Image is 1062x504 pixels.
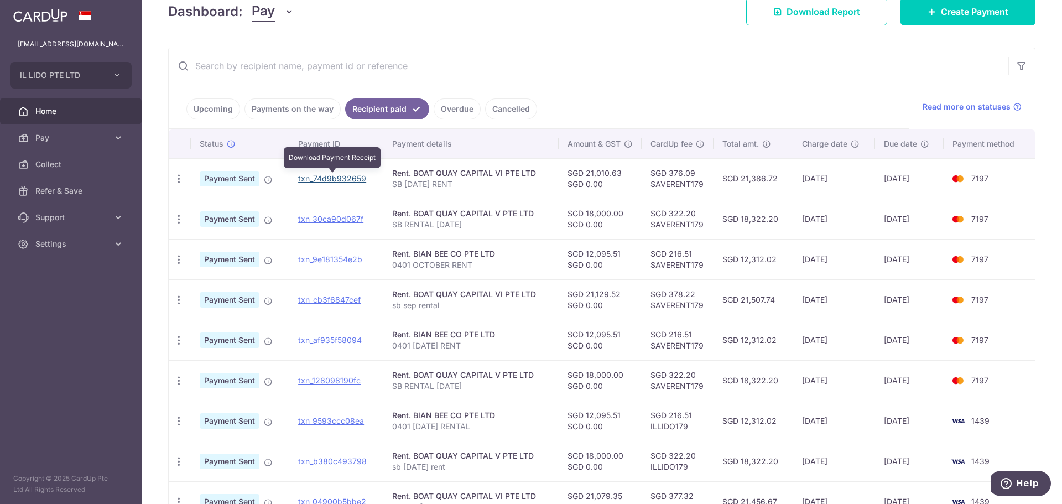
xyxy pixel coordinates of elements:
a: txn_128098190fc [298,376,361,385]
p: SB RENTAL [DATE] [392,219,550,230]
span: 7197 [971,335,988,345]
div: Rent. BOAT QUAY CAPITAL V PTE LTD [392,450,550,461]
span: Support [35,212,108,223]
span: Payment Sent [200,332,259,348]
span: CardUp fee [650,138,693,149]
span: Pay [35,132,108,143]
span: Status [200,138,223,149]
img: Bank Card [947,172,969,185]
a: Cancelled [485,98,537,119]
td: SGD 18,000.00 SGD 0.00 [559,360,642,401]
td: SGD 12,312.02 [714,320,793,360]
td: SGD 18,322.20 [714,441,793,481]
td: [DATE] [875,320,944,360]
span: Payment Sent [200,171,259,186]
span: Payment Sent [200,292,259,308]
div: Rent. BOAT QUAY CAPITAL VI PTE LTD [392,289,550,300]
span: Charge date [802,138,847,149]
td: [DATE] [793,441,875,481]
div: Rent. BOAT QUAY CAPITAL V PTE LTD [392,208,550,219]
a: txn_af935f58094 [298,335,362,345]
td: SGD 21,386.72 [714,158,793,199]
td: [DATE] [793,360,875,401]
img: Bank Card [947,334,969,347]
p: [EMAIL_ADDRESS][DOMAIN_NAME] [18,39,124,50]
span: Payment Sent [200,373,259,388]
span: 7197 [971,376,988,385]
h4: Dashboard: [168,2,243,22]
a: txn_9593ccc08ea [298,416,364,425]
p: SB RENTAL [DATE] [392,381,550,392]
p: SB [DATE] RENT [392,179,550,190]
a: Overdue [434,98,481,119]
div: Rent. BIAN BEE CO PTE LTD [392,248,550,259]
td: [DATE] [793,239,875,279]
span: Payment Sent [200,211,259,227]
td: SGD 18,322.20 [714,360,793,401]
img: Bank Card [947,212,969,226]
td: SGD 18,000.00 SGD 0.00 [559,199,642,239]
th: Payment details [383,129,559,158]
span: Create Payment [941,5,1008,18]
p: 0401 OCTOBER RENT [392,259,550,271]
span: Settings [35,238,108,250]
td: SGD 12,095.51 SGD 0.00 [559,239,642,279]
a: txn_cb3f6847cef [298,295,361,304]
span: IL LIDO PTE LTD [20,70,102,81]
p: sb [DATE] rent [392,461,550,472]
td: SGD 376.09 SAVERENT179 [642,158,714,199]
span: 1439 [971,416,990,425]
p: 0401 [DATE] RENTAL [392,421,550,432]
button: Pay [252,1,294,22]
span: Payment Sent [200,252,259,267]
th: Payment method [944,129,1035,158]
td: SGD 12,095.51 SGD 0.00 [559,320,642,360]
td: SGD 12,312.02 [714,401,793,441]
img: Bank Card [947,253,969,266]
td: [DATE] [793,199,875,239]
a: Upcoming [186,98,240,119]
td: [DATE] [875,199,944,239]
span: Payment Sent [200,413,259,429]
td: [DATE] [793,279,875,320]
span: Read more on statuses [923,101,1011,112]
span: Home [35,106,108,117]
div: Rent. BIAN BEE CO PTE LTD [392,329,550,340]
input: Search by recipient name, payment id or reference [169,48,1008,84]
span: Payment Sent [200,454,259,469]
td: SGD 322.20 SAVERENT179 [642,360,714,401]
iframe: Opens a widget where you can find more information [991,471,1051,498]
td: [DATE] [875,401,944,441]
span: 1439 [971,456,990,466]
a: Recipient paid [345,98,429,119]
img: CardUp [13,9,67,22]
span: Due date [884,138,917,149]
td: SGD 216.51 ILLIDO179 [642,401,714,441]
span: Download Report [787,5,860,18]
td: [DATE] [793,158,875,199]
p: sb sep rental [392,300,550,311]
td: [DATE] [875,441,944,481]
span: 7197 [971,214,988,224]
div: Rent. BOAT QUAY CAPITAL VI PTE LTD [392,168,550,179]
td: SGD 12,095.51 SGD 0.00 [559,401,642,441]
td: SGD 216.51 SAVERENT179 [642,239,714,279]
td: SGD 378.22 SAVERENT179 [642,279,714,320]
img: Bank Card [947,374,969,387]
td: [DATE] [875,239,944,279]
td: SGD 322.20 SAVERENT179 [642,199,714,239]
img: Bank Card [947,455,969,468]
td: [DATE] [875,279,944,320]
td: [DATE] [793,320,875,360]
p: 0401 [DATE] RENT [392,340,550,351]
th: Payment ID [289,129,383,158]
span: Collect [35,159,108,170]
button: IL LIDO PTE LTD [10,62,132,89]
td: [DATE] [875,158,944,199]
td: SGD 12,312.02 [714,239,793,279]
span: Refer & Save [35,185,108,196]
a: txn_30ca90d067f [298,214,363,224]
td: [DATE] [875,360,944,401]
td: SGD 18,000.00 SGD 0.00 [559,441,642,481]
